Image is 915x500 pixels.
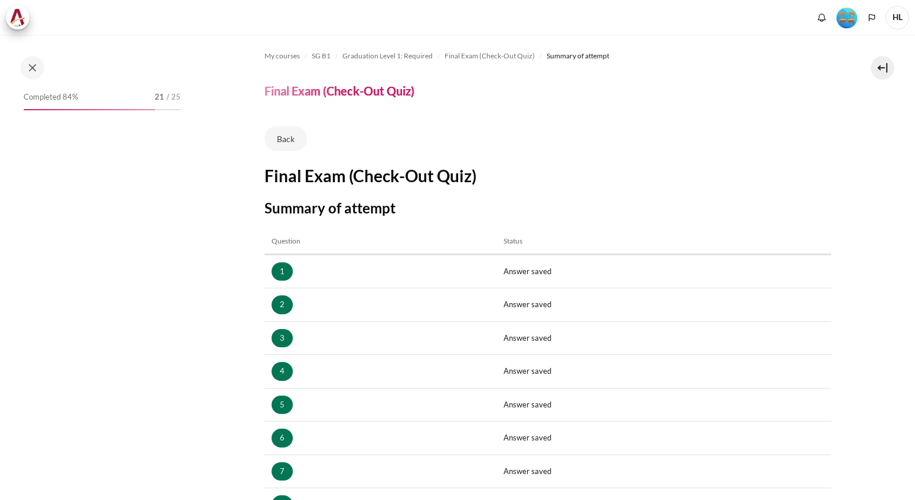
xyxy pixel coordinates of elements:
[272,429,293,448] a: 6
[496,422,831,455] td: Answer saved
[496,455,831,488] td: Answer saved
[863,9,881,27] button: Languages
[496,229,831,254] th: Status
[832,6,862,28] a: Level #4
[264,47,831,65] nav: Navigation bar
[272,396,293,415] a: 5
[272,462,293,481] a: 7
[836,8,857,28] img: Level #4
[166,91,181,103] span: / 25
[24,91,78,103] span: Completed 84%
[547,51,609,61] span: Summary of attempt
[272,329,293,348] a: 3
[272,295,293,314] a: 2
[24,109,155,110] div: 84%
[496,388,831,422] td: Answer saved
[445,51,535,61] span: Final Exam (Check-Out Quiz)
[272,362,293,381] a: 4
[155,91,164,103] span: 21
[885,6,909,29] span: HL
[312,49,331,63] a: SG B1
[264,199,831,217] h3: Summary of attempt
[264,83,414,98] h4: Final Exam (Check-Out Quiz)
[264,229,497,254] th: Question
[836,6,857,28] div: Level #4
[885,6,909,29] a: User menu
[264,51,300,61] span: My courses
[9,9,26,27] img: Architeck
[813,9,831,27] div: Show notification window with no new notifications
[342,51,433,61] span: Graduation Level 1: Required
[272,262,293,281] a: 1
[496,321,831,355] td: Answer saved
[264,165,831,186] h2: Final Exam (Check-Out Quiz)
[496,288,831,322] td: Answer saved
[6,6,35,29] a: Architeck Architeck
[264,126,307,151] a: Back
[496,355,831,389] td: Answer saved
[496,255,831,288] td: Answer saved
[342,49,433,63] a: Graduation Level 1: Required
[312,51,331,61] span: SG B1
[264,49,300,63] a: My courses
[445,49,535,63] a: Final Exam (Check-Out Quiz)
